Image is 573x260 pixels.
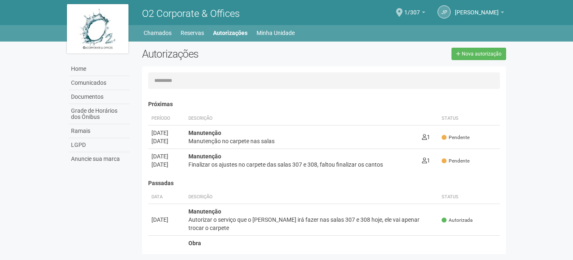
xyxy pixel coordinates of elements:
[213,27,248,39] a: Autorizações
[185,112,419,125] th: Descrição
[151,129,182,137] div: [DATE]
[404,1,420,16] span: 1/307
[151,152,182,160] div: [DATE]
[148,190,185,204] th: Data
[151,160,182,169] div: [DATE]
[257,27,295,39] a: Minha Unidade
[144,27,172,39] a: Chamados
[455,10,504,17] a: [PERSON_NAME]
[188,240,201,246] strong: Obra
[148,180,500,186] h4: Passadas
[69,76,130,90] a: Comunicados
[188,160,415,169] div: Finalizar os ajustes no carpete das salas 307 e 308, faltou finalizar os cantos
[188,137,415,145] div: Manutenção no carpete nas salas
[142,8,240,19] span: O2 Corporate & Offices
[142,48,318,60] h2: Autorizações
[69,138,130,152] a: LGPD
[188,130,221,136] strong: Manutenção
[188,216,435,232] div: Autorizar o serviço que o [PERSON_NAME] irá fazer nas salas 307 e 308 hoje, ele vai apenar trocar...
[188,153,221,160] strong: Manutenção
[69,152,130,166] a: Anuncie sua marca
[151,216,182,224] div: [DATE]
[67,4,128,53] img: logo.jpg
[69,104,130,124] a: Grade de Horários dos Ônibus
[404,10,425,17] a: 1/307
[69,62,130,76] a: Home
[452,48,506,60] a: Nova autorização
[148,101,500,107] h4: Próximas
[442,217,472,224] span: Autorizada
[188,208,221,215] strong: Manutenção
[148,112,185,125] th: Período
[438,112,500,125] th: Status
[69,90,130,104] a: Documentos
[438,190,500,204] th: Status
[181,27,204,39] a: Reservas
[442,134,470,141] span: Pendente
[442,158,470,165] span: Pendente
[422,157,430,164] span: 1
[185,190,438,204] th: Descrição
[438,5,451,19] a: JP
[462,51,502,57] span: Nova autorização
[69,124,130,138] a: Ramais
[151,137,182,145] div: [DATE]
[151,247,182,255] div: [DATE]
[422,134,430,140] span: 1
[455,1,499,16] span: João Pedro do Nascimento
